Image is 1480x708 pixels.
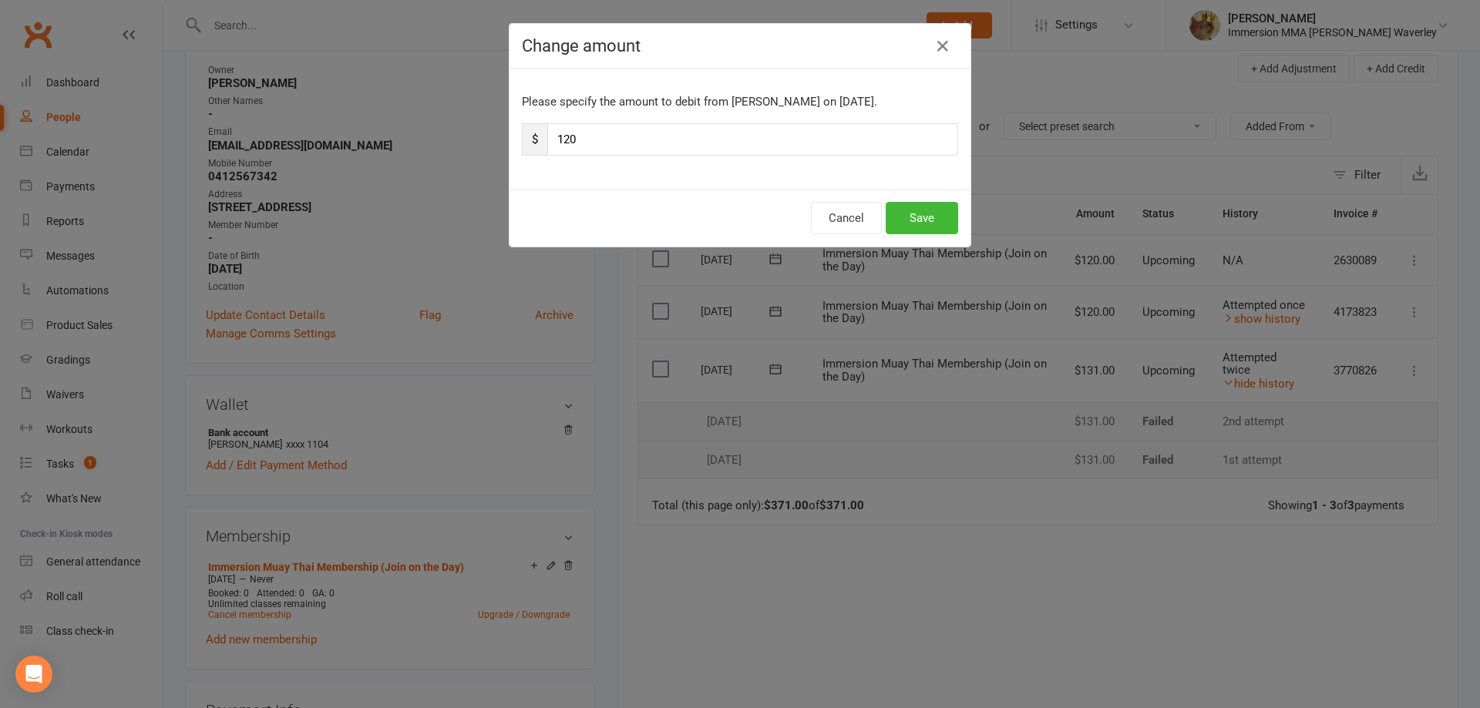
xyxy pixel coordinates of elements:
div: Open Intercom Messenger [15,656,52,693]
button: Cancel [811,202,882,234]
button: Save [886,202,958,234]
button: Close [930,34,955,59]
p: Please specify the amount to debit from [PERSON_NAME] on [DATE]. [522,92,958,111]
span: $ [522,123,547,156]
h4: Change amount [522,36,958,55]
